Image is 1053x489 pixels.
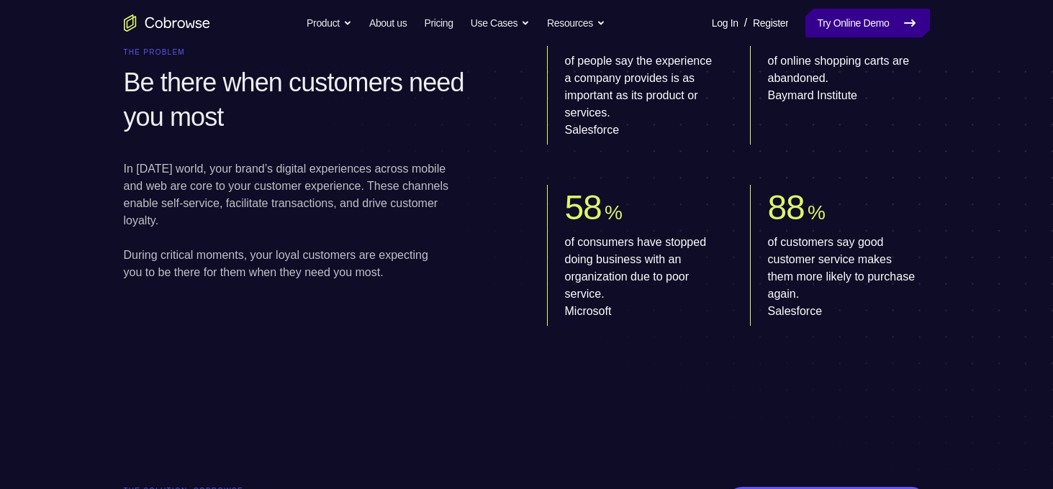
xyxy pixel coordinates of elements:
span: 88 [768,188,805,227]
span: % [808,201,825,224]
a: Pricing [424,9,453,37]
span: 58 [565,188,602,227]
span: % [605,201,622,224]
a: About us [369,9,407,37]
button: Use Cases [471,9,530,37]
span: Baymard Institute [768,87,918,104]
a: Try Online Demo [805,9,929,37]
p: of customers say good customer service makes them more likely to purchase again. [768,234,918,320]
p: In [DATE] world, your brand’s digital experiences across mobile and web are core to your customer... [124,160,449,229]
button: Product [307,9,352,37]
a: Go to the home page [124,14,210,32]
p: of consumers have stopped doing business with an organization due to poor service. [565,234,715,320]
span: Microsoft [565,303,715,320]
a: Log In [712,9,738,37]
span: / [744,14,747,32]
span: Salesforce [565,122,715,139]
a: Register [753,9,788,37]
span: Salesforce [768,303,918,320]
p: of online shopping carts are abandoned. [768,52,918,104]
p: of people say the experience a company provides is as important as its product or services. [565,52,715,139]
h2: Be there when customers need you most [124,65,501,134]
p: The problem [124,48,507,57]
p: During critical moments, your loyal customers are expecting you to be there for them when they ne... [124,247,449,281]
button: Resources [547,9,605,37]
